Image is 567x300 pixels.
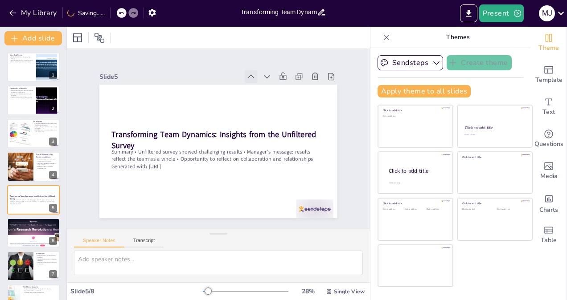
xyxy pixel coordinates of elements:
div: Click to add text [462,208,490,211]
div: 4 [7,152,60,181]
div: Click to add text [427,208,447,211]
input: Insert title [241,6,317,19]
p: Optimize meetings to respect employees' time. [36,166,57,169]
button: Create theme [447,55,512,70]
p: Introduce their partner as themselves. [23,292,57,293]
div: Click to add text [497,208,525,211]
p: Rule: listen without interruption. [23,290,57,292]
div: 3 [7,119,60,148]
div: Click to add text [405,208,425,211]
div: Click to add title [383,202,447,205]
div: Add ready made slides [531,59,567,91]
p: Generated with [URL] [109,151,322,181]
button: M J [539,4,555,22]
div: Click to add text [383,208,403,211]
button: Export to PowerPoint [460,4,477,22]
div: Slide 5 / 8 [70,287,203,296]
p: Celebrate achievements to maintain motivation. [36,262,57,265]
div: Change the overall theme [531,27,567,59]
span: Questions [534,139,563,149]
p: Implement well-being initiatives to support health. [36,162,57,166]
button: Add slide [4,31,62,45]
button: My Library [7,6,61,20]
p: Increase collaboration and negotiate deadlines. [36,258,57,261]
div: Add a table [531,219,567,251]
div: 7 [49,270,57,278]
div: Click to add title [465,125,524,130]
p: Random pairs formed for sharing personal aspects. [23,288,57,290]
div: Add charts and graphs [531,187,567,219]
p: Build empathy and trust within the team. [10,60,33,61]
p: Themes [394,27,522,48]
button: Present [479,4,524,22]
p: Strengthen listening skills across the board. [10,57,33,60]
button: Sendsteps [378,55,443,70]
p: Team willing to continue these practices. [10,96,33,98]
div: Click to add title [389,167,446,174]
div: Saving...... [67,9,105,17]
div: Add text boxes [531,91,567,123]
p: Conclusion [33,120,57,123]
div: Click to add title [462,155,526,159]
p: Resource shortages increase stress levels. [10,223,57,225]
p: Feedback and Results [10,87,33,90]
p: Create spaces for genuine connection. [10,61,33,63]
p: Stop contributing to silence during sessions. [36,255,57,258]
p: Positive feedback from the team indicates a supportive environment. [10,89,33,93]
div: 1 [49,71,57,79]
div: 5 [49,204,57,212]
div: Layout [70,31,85,45]
span: Charts [539,205,558,215]
p: The Mirror Dynamic [23,286,57,288]
span: Table [541,235,557,245]
div: 1 [7,53,60,82]
span: Position [94,32,105,43]
button: Transcript [124,238,164,247]
p: The survey presented challenges but also opportunities for growth. [33,122,57,126]
button: Speaker Notes [74,238,124,247]
p: Need for improved interdepartmental collaboration. [10,225,57,227]
div: 3 [49,138,57,146]
div: Click to add title [462,202,526,205]
div: Add images, graphics, shapes or video [531,155,567,187]
p: Identified Needs [10,54,33,57]
div: 2 [49,105,57,113]
div: 7 [7,251,60,280]
p: Generated with [URL] [10,202,57,204]
div: Click to add body [389,182,445,184]
div: 28 % [297,287,319,296]
p: Overall Summary: Key Recommendations [36,153,57,158]
span: Single View [334,288,365,295]
div: 5 [7,185,60,215]
p: Next steps focus on communication, trust, and collaboration. [33,129,57,132]
span: Media [540,171,558,181]
p: Meeting overload disrupts daily work and productivity. [10,222,57,224]
p: Current Challenges Identified [10,219,57,222]
p: Summary • Unfiltered survey showed challenging results • Manager’s message: results reflect the t... [110,137,324,174]
button: Apply theme to all slides [378,85,471,97]
div: 6 [49,237,57,245]
span: Theme [538,43,559,53]
p: Summary • Unfiltered survey showed challenging results • Manager’s message: results reflect the t... [10,199,57,202]
p: Action Plan [36,253,57,255]
span: Text [542,107,555,117]
div: Click to add text [464,134,524,136]
p: Establish weekly team check-ins for consistent communication. [36,159,57,162]
div: 4 [49,171,57,179]
strong: Transforming Team Dynamics: Insights from the Unfiltered Survey [111,118,316,150]
div: Click to add title [383,109,447,112]
div: Get real-time input from your audience [531,123,567,155]
div: 6 [7,218,60,247]
div: Click to add text [383,115,447,118]
span: Template [535,75,563,85]
p: Creating the right conditions allows talent to flourish. [33,126,57,129]
div: 2 [7,85,60,115]
div: Slide 5 [106,60,248,83]
p: Greater sense of belonging among team members. [10,93,33,96]
strong: Transforming Team Dynamics: Insights from the Unfiltered Survey [10,195,55,200]
div: M J [539,5,555,21]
